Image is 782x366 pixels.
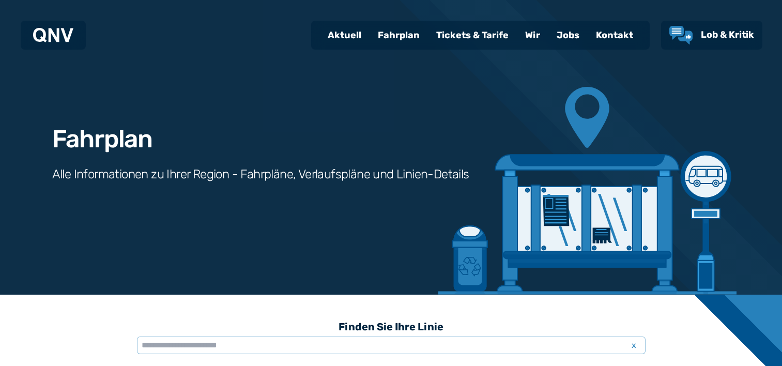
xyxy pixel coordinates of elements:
img: QNV Logo [33,28,73,42]
h3: Finden Sie Ihre Linie [137,315,646,338]
h1: Fahrplan [52,127,152,151]
span: Lob & Kritik [701,29,754,40]
a: Wir [517,22,548,49]
a: Fahrplan [370,22,428,49]
a: QNV Logo [33,25,73,45]
a: Tickets & Tarife [428,22,517,49]
span: x [627,339,641,352]
a: Kontakt [588,22,641,49]
a: Aktuell [319,22,370,49]
a: Lob & Kritik [669,26,754,44]
a: Jobs [548,22,588,49]
h3: Alle Informationen zu Ihrer Region - Fahrpläne, Verlaufspläne und Linien-Details [52,166,469,182]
